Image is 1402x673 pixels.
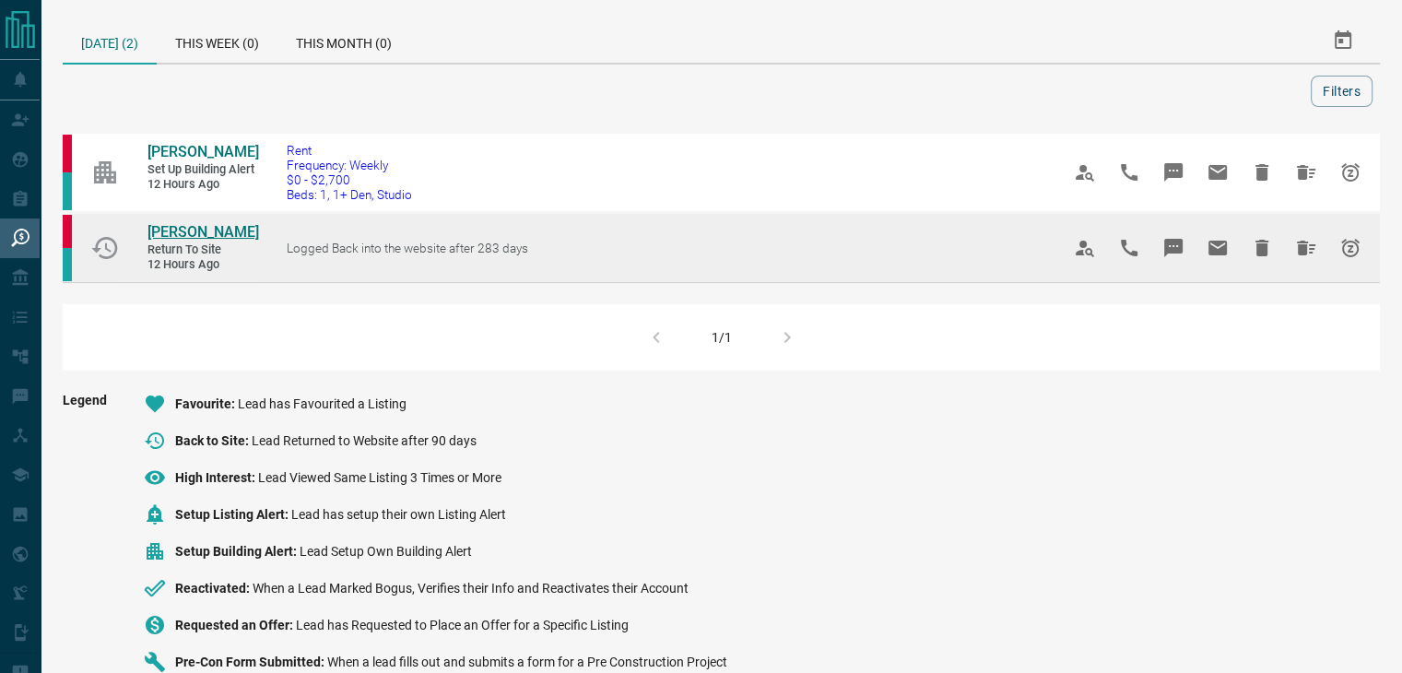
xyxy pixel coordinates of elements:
[1063,150,1107,195] span: View Profile
[63,172,72,210] div: condos.ca
[1328,226,1373,270] span: Snooze
[147,162,258,178] span: Set up Building Alert
[175,507,291,522] span: Setup Listing Alert
[147,242,258,258] span: Return to Site
[1240,226,1284,270] span: Hide
[147,223,259,241] span: [PERSON_NAME]
[147,257,258,273] span: 12 hours ago
[287,187,412,202] span: Beds: 1, 1+ Den, Studio
[175,581,253,596] span: Reactivated
[296,618,629,632] span: Lead has Requested to Place an Offer for a Specific Listing
[252,433,477,448] span: Lead Returned to Website after 90 days
[327,655,727,669] span: When a lead fills out and submits a form for a Pre Construction Project
[300,544,472,559] span: Lead Setup Own Building Alert
[287,172,412,187] span: $0 - $2,700
[63,248,72,281] div: condos.ca
[175,544,300,559] span: Setup Building Alert
[287,241,528,255] span: Logged Back into the website after 283 days
[1284,150,1328,195] span: Hide All from Trish Pia
[1196,150,1240,195] span: Email
[63,18,157,65] div: [DATE] (2)
[63,135,72,172] div: property.ca
[258,470,501,485] span: Lead Viewed Same Listing 3 Times or More
[63,215,72,248] div: property.ca
[175,433,252,448] span: Back to Site
[147,143,258,162] a: [PERSON_NAME]
[287,158,412,172] span: Frequency: Weekly
[287,143,412,158] span: Rent
[712,330,732,345] div: 1/1
[175,618,296,632] span: Requested an Offer
[1284,226,1328,270] span: Hide All from Trish Pia
[1151,226,1196,270] span: Message
[1328,150,1373,195] span: Snooze
[1321,18,1365,63] button: Select Date Range
[1151,150,1196,195] span: Message
[287,143,412,202] a: RentFrequency: Weekly$0 - $2,700Beds: 1, 1+ Den, Studio
[175,655,327,669] span: Pre-Con Form Submitted
[1107,226,1151,270] span: Call
[157,18,277,63] div: This Week (0)
[277,18,410,63] div: This Month (0)
[238,396,406,411] span: Lead has Favourited a Listing
[175,470,258,485] span: High Interest
[1063,226,1107,270] span: View Profile
[147,143,259,160] span: [PERSON_NAME]
[1240,150,1284,195] span: Hide
[175,396,238,411] span: Favourite
[147,177,258,193] span: 12 hours ago
[147,223,258,242] a: [PERSON_NAME]
[1311,76,1373,107] button: Filters
[1196,226,1240,270] span: Email
[291,507,506,522] span: Lead has setup their own Listing Alert
[253,581,689,596] span: When a Lead Marked Bogus, Verifies their Info and Reactivates their Account
[1107,150,1151,195] span: Call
